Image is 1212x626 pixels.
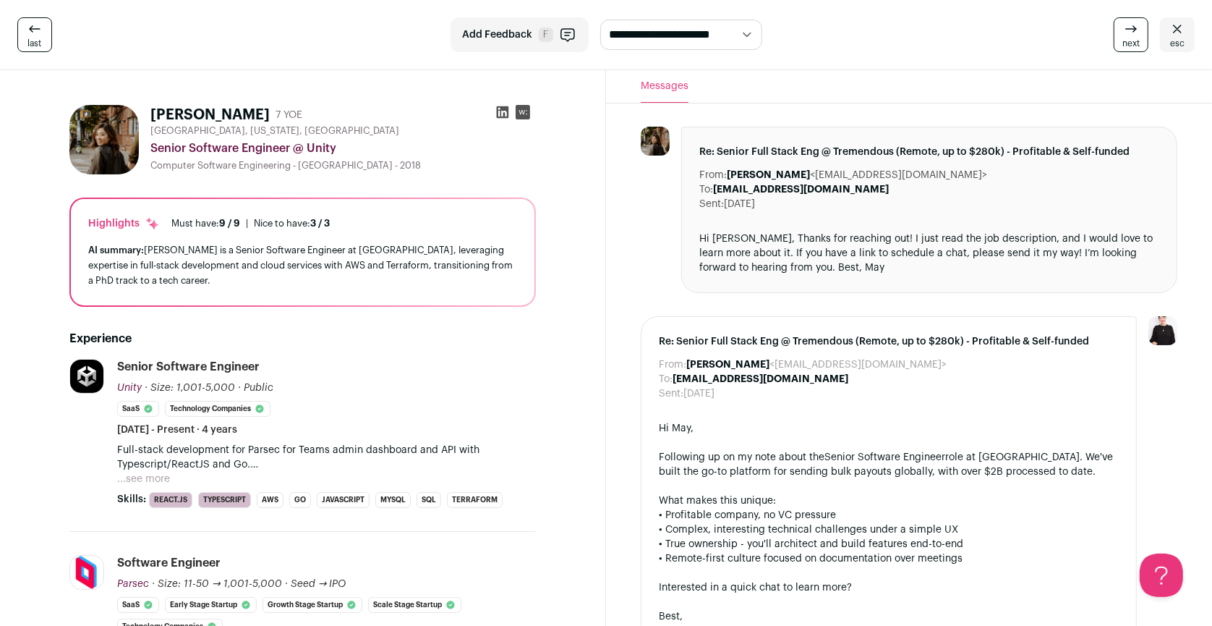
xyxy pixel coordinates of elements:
[699,145,1159,159] span: Re: Senior Full Stack Eng @ Tremendous (Remote, up to $280k) - Profitable & Self-funded
[659,372,673,386] dt: To:
[310,219,330,228] span: 3 / 3
[375,492,411,508] li: MySQL
[1114,17,1148,52] a: next
[641,70,688,103] button: Messages
[244,383,273,393] span: Public
[149,492,192,508] li: React.js
[699,168,727,182] dt: From:
[285,577,288,591] span: ·
[117,443,536,472] p: Full-stack development for Parsec for Teams admin dashboard and API with Typescript/ReactJS and G...
[238,381,241,395] span: ·
[368,597,461,613] li: Scale Stage Startup
[659,508,1119,523] div: • Profitable company, no VC pressure
[198,492,251,508] li: TypeScript
[117,401,159,417] li: SaaS
[659,358,686,372] dt: From:
[641,127,670,156] img: 5f5404bc21e72f72a69227561caebaa19c3c11c96c6e9b370005f3f4f5ee98a3.jpg
[117,472,170,486] button: ...see more
[28,38,42,49] span: last
[686,360,769,370] b: [PERSON_NAME]
[451,17,589,52] button: Add Feedback F
[257,492,283,508] li: AWS
[699,232,1159,275] div: Hi [PERSON_NAME], Thanks for reaching out! I just read the job description, and I would love to l...
[659,537,1119,551] div: • True ownership - you'll architect and build features end-to-end
[659,421,1119,436] div: Hi May,
[417,492,441,508] li: SQL
[659,386,683,401] dt: Sent:
[1170,38,1185,49] span: esc
[171,218,240,229] div: Must have:
[150,140,536,157] div: Senior Software Engineer @ Unity
[659,450,1119,479] div: Following up on my note about the role at [GEOGRAPHIC_DATA]. We've built the go-to platform for s...
[276,108,302,122] div: 7 YOE
[673,374,848,384] b: [EMAIL_ADDRESS][DOMAIN_NAME]
[69,330,536,347] h2: Experience
[150,160,536,172] div: Computer Software Engineering - [GEOGRAPHIC_DATA] - 2018
[150,125,399,137] span: [GEOGRAPHIC_DATA], [US_STATE], [GEOGRAPHIC_DATA]
[88,245,144,255] span: AI summary:
[117,579,149,589] span: Parsec
[152,579,282,589] span: · Size: 11-50 → 1,001-5,000
[291,579,346,589] span: Seed → IPO
[17,17,52,52] a: last
[69,105,139,174] img: 5f5404bc21e72f72a69227561caebaa19c3c11c96c6e9b370005f3f4f5ee98a3.jpg
[447,492,503,508] li: Terraform
[263,597,362,613] li: Growth Stage Startup
[659,494,1119,508] div: What makes this unique:
[88,216,160,231] div: Highlights
[713,185,889,195] b: [EMAIL_ADDRESS][DOMAIN_NAME]
[289,492,311,508] li: Go
[1148,316,1177,345] img: 9240684-medium_jpg
[165,401,270,417] li: Technology Companies
[1140,554,1183,597] iframe: Help Scout Beacon - Open
[727,168,987,182] dd: <[EMAIL_ADDRESS][DOMAIN_NAME]>
[117,597,159,613] li: SaaS
[165,597,257,613] li: Early Stage Startup
[70,556,103,589] img: dd7ee0f460aa264e37b0f584a79e319698666a5669d0b30ef4bd1d1be86fdf0b.png
[117,492,146,507] span: Skills:
[686,358,947,372] dd: <[EMAIL_ADDRESS][DOMAIN_NAME]>
[659,580,1119,595] div: Interested in a quick chat to learn more?
[145,383,235,393] span: · Size: 1,001-5,000
[659,609,1119,624] div: Best,
[824,452,945,462] a: Senior Software Engineer
[117,359,260,375] div: Senior Software Engineer
[463,28,533,42] span: Add Feedback
[171,218,330,229] ul: |
[117,423,237,437] span: [DATE] - Present · 4 years
[70,360,103,393] img: 134eed4f3aaaab16c1edabe9cd3f32ab5507e988c109fffd8007d7890534e21a.jpg
[699,182,713,197] dt: To:
[88,242,517,288] div: [PERSON_NAME] is a Senior Software Engineer at [GEOGRAPHIC_DATA], leveraging expertise in full-st...
[683,386,714,401] dd: [DATE]
[659,551,1119,566] div: • Remote-first culture focused on documentation over meetings
[117,555,221,571] div: Software Engineer
[219,219,240,228] span: 9 / 9
[1160,17,1195,52] a: esc
[724,197,755,211] dd: [DATE]
[539,28,553,42] span: F
[659,334,1119,349] span: Re: Senior Full Stack Eng @ Tremendous (Remote, up to $280k) - Profitable & Self-funded
[1122,38,1140,49] span: next
[254,218,330,229] div: Nice to have:
[659,523,1119,537] div: • Complex, interesting technical challenges under a simple UX
[117,383,142,393] span: Unity
[150,105,270,125] h1: [PERSON_NAME]
[699,197,724,211] dt: Sent:
[727,170,810,180] b: [PERSON_NAME]
[317,492,370,508] li: JavaScript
